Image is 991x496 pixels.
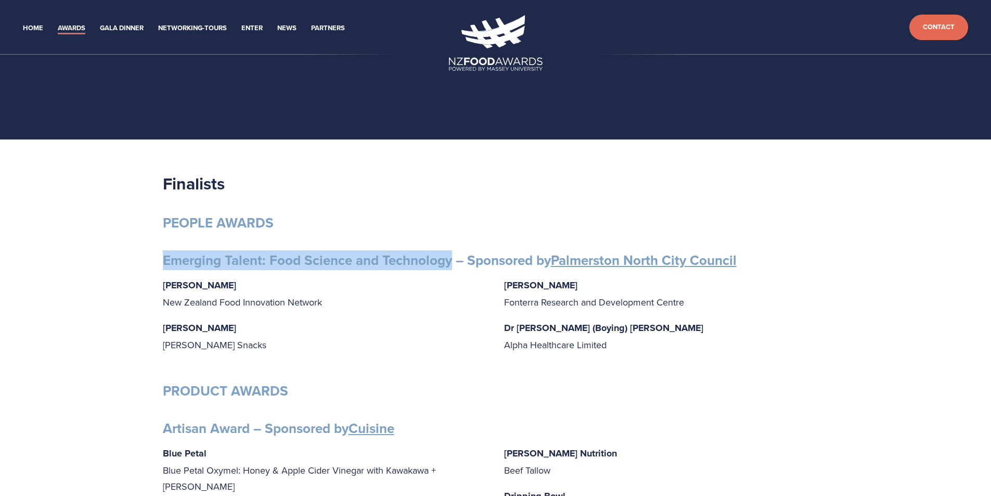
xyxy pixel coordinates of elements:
[163,418,394,438] strong: Artisan Award – Sponsored by
[909,15,968,40] a: Contact
[504,445,829,478] p: Beef Tallow
[241,22,263,34] a: Enter
[163,250,737,270] strong: Emerging Talent: Food Science and Technology – Sponsored by
[551,250,737,270] a: Palmerston North City Council
[504,277,829,310] p: Fonterra Research and Development Centre
[163,447,207,460] strong: Blue Petal
[349,418,394,438] a: Cuisine
[163,278,236,292] strong: [PERSON_NAME]
[23,22,43,34] a: Home
[163,381,288,401] strong: PRODUCT AWARDS
[163,321,236,335] strong: [PERSON_NAME]
[158,22,227,34] a: Networking-Tours
[504,447,617,460] strong: [PERSON_NAME] Nutrition
[277,22,297,34] a: News
[163,320,487,353] p: [PERSON_NAME] Snacks
[163,171,225,196] strong: Finalists
[163,213,274,233] strong: PEOPLE AWARDS
[100,22,144,34] a: Gala Dinner
[163,445,487,495] p: Blue Petal Oxymel: Honey & Apple Cider Vinegar with Kawakawa + [PERSON_NAME]
[58,22,85,34] a: Awards
[311,22,345,34] a: Partners
[504,278,577,292] strong: [PERSON_NAME]
[163,277,487,310] p: New Zealand Food Innovation Network
[504,320,829,353] p: Alpha Healthcare Limited
[504,321,703,335] strong: Dr [PERSON_NAME] (Boying) [PERSON_NAME]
